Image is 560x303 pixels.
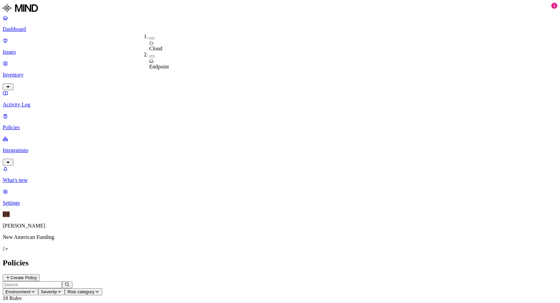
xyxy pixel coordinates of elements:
[551,3,557,9] div: 1
[3,38,557,55] a: Issues
[3,60,557,89] a: Inventory
[3,189,557,206] a: Settings
[3,281,62,288] input: Search
[3,26,557,32] p: Dashboard
[3,90,557,108] a: Activity Log
[149,64,169,69] span: Endpoint
[3,72,557,78] p: Inventory
[5,289,31,294] span: Environment
[3,200,557,206] p: Settings
[149,46,162,51] span: Cloud
[3,102,557,108] p: Activity Log
[41,289,57,294] span: Severity
[3,113,557,131] a: Policies
[3,124,557,131] p: Policies
[3,258,557,267] h2: Policies
[3,3,557,15] a: MIND
[3,234,557,240] p: New American Funding
[67,289,95,294] span: Risk category
[3,177,557,183] p: What's new
[3,49,557,55] p: Issues
[3,211,10,217] span: BR
[3,147,557,153] p: Integrations
[3,136,557,165] a: Integrations
[3,166,557,183] a: What's new
[3,295,21,301] span: 18 Rules
[3,15,557,32] a: Dashboard
[3,3,38,13] img: MIND
[3,274,40,281] button: Create Policy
